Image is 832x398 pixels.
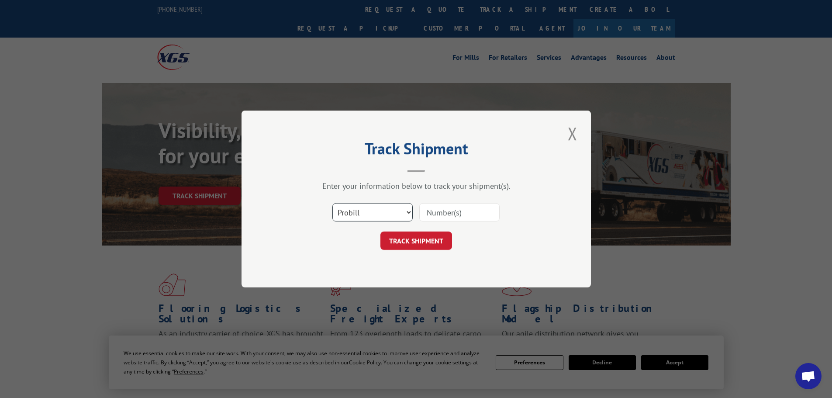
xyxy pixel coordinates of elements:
[285,181,547,191] div: Enter your information below to track your shipment(s).
[565,121,580,145] button: Close modal
[419,203,500,221] input: Number(s)
[795,363,822,389] a: Open chat
[380,232,452,250] button: TRACK SHIPMENT
[285,142,547,159] h2: Track Shipment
